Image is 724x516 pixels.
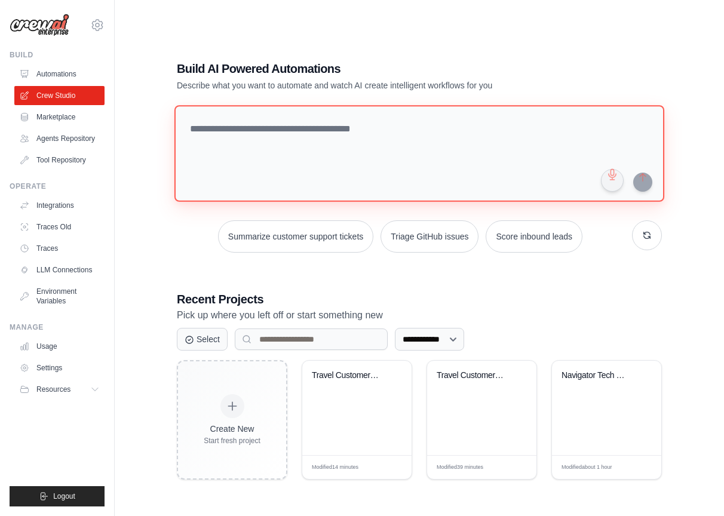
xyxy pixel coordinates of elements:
p: Pick up where you left off or start something new [177,308,662,323]
a: Crew Studio [14,86,105,105]
a: Tool Repository [14,150,105,170]
a: Settings [14,358,105,377]
button: Resources [14,380,105,399]
span: Logout [53,492,75,501]
a: Agents Repository [14,129,105,148]
button: Triage GitHub issues [381,220,478,253]
span: Edit [384,463,394,472]
div: Navigator Tech Travel Marketing Automation [562,370,634,381]
a: Traces Old [14,217,105,236]
h1: Build AI Powered Automations [177,60,578,77]
span: Modified 39 minutes [437,463,483,472]
span: Modified about 1 hour [562,463,612,472]
a: Environment Variables [14,282,105,311]
button: Select [177,328,228,351]
div: Build [10,50,105,60]
a: Automations [14,64,105,84]
button: Logout [10,486,105,506]
button: Click to speak your automation idea [601,169,624,192]
div: Operate [10,182,105,191]
button: Summarize customer support tickets [218,220,373,253]
div: Create New [204,423,260,435]
div: Travel Customer Segmentation AI [437,370,509,381]
a: Usage [14,337,105,356]
a: LLM Connections [14,260,105,279]
img: Logo [10,14,69,36]
span: Edit [633,463,643,472]
button: Get new suggestions [632,220,662,250]
a: Integrations [14,196,105,215]
span: Edit [508,463,519,472]
iframe: Chat Widget [664,459,724,516]
div: Start fresh project [204,436,260,446]
h3: Recent Projects [177,291,662,308]
div: Manage [10,322,105,332]
button: Score inbound leads [486,220,582,253]
span: Resources [36,385,70,394]
p: Describe what you want to automate and watch AI create intelligent workflows for you [177,79,578,91]
div: Travel Customer Segmentation Analysis [312,370,384,381]
a: Marketplace [14,107,105,127]
span: Modified 14 minutes [312,463,358,472]
a: Traces [14,239,105,258]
